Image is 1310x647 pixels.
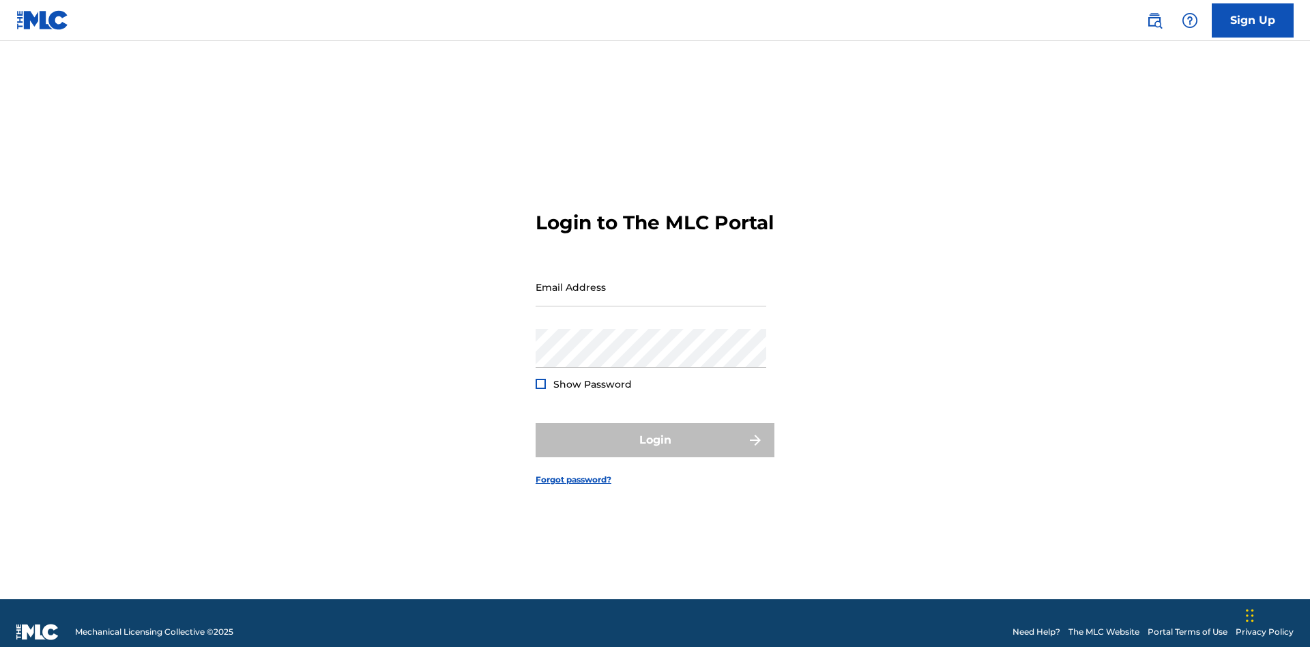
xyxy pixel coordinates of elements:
[1246,595,1254,636] div: Drag
[1141,7,1168,34] a: Public Search
[16,10,69,30] img: MLC Logo
[1176,7,1204,34] div: Help
[1212,3,1294,38] a: Sign Up
[1146,12,1163,29] img: search
[1013,626,1060,638] a: Need Help?
[536,474,611,486] a: Forgot password?
[1068,626,1139,638] a: The MLC Website
[553,378,632,390] span: Show Password
[16,624,59,640] img: logo
[75,626,233,638] span: Mechanical Licensing Collective © 2025
[1182,12,1198,29] img: help
[1236,626,1294,638] a: Privacy Policy
[536,211,774,235] h3: Login to The MLC Portal
[1148,626,1227,638] a: Portal Terms of Use
[1242,581,1310,647] iframe: Chat Widget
